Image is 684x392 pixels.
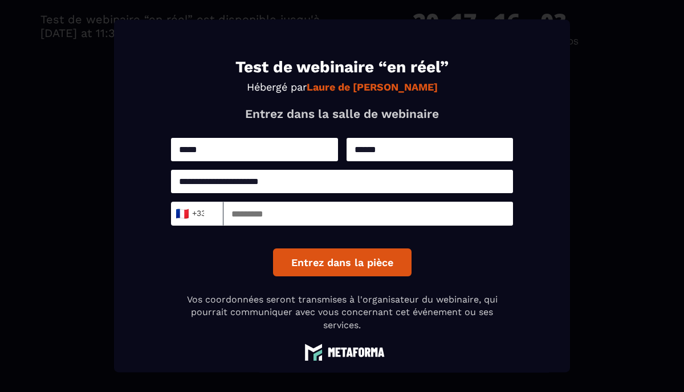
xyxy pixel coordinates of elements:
h1: Test de webinaire “en réel” [171,59,513,75]
span: +33 [178,206,202,222]
span: 🇫🇷 [175,206,189,222]
div: Search for option [171,202,223,226]
p: Entrez dans la salle de webinaire [171,107,513,121]
p: Vos coordonnées seront transmises à l'organisateur du webinaire, qui pourrait communiquer avec vo... [171,293,513,332]
input: Search for option [205,205,213,222]
img: logo [299,344,385,361]
button: Entrez dans la pièce [273,248,412,276]
p: Hébergé par [171,81,513,93]
strong: Laure de [PERSON_NAME] [307,81,438,93]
